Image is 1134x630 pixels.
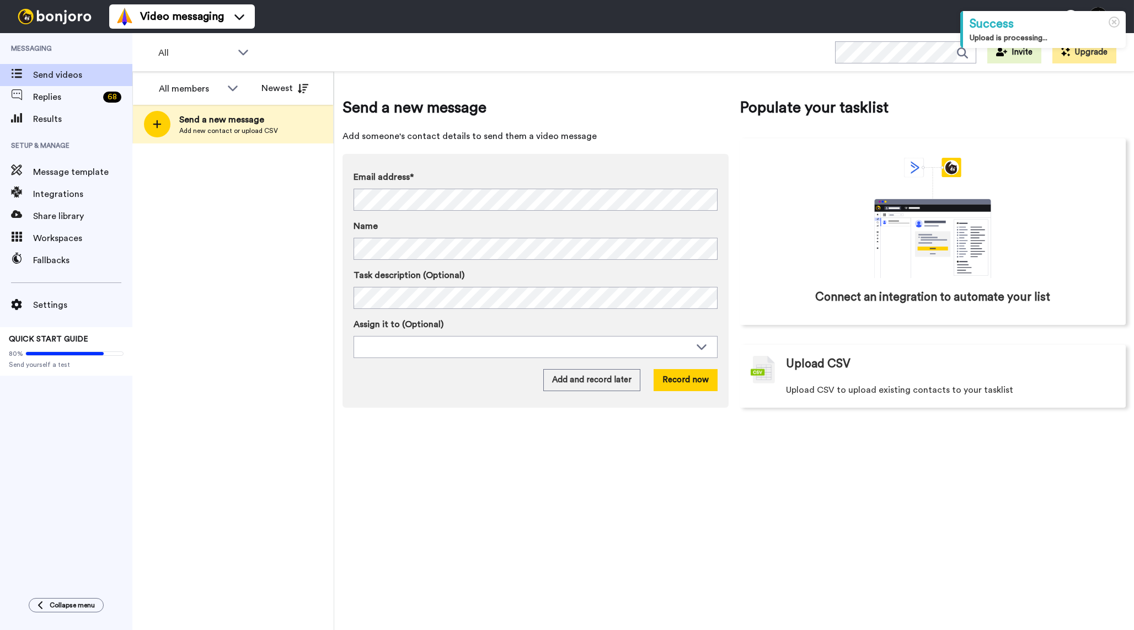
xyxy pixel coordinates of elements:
span: Message template [33,165,132,179]
span: Fallbacks [33,254,132,267]
img: vm-color.svg [116,8,133,25]
span: Name [354,220,378,233]
span: Send videos [33,68,132,82]
span: Settings [33,298,132,312]
img: csv-grey.png [751,356,775,383]
span: Add new contact or upload CSV [179,126,278,135]
button: Newest [253,77,317,99]
span: Send a new message [179,113,278,126]
div: animation [850,158,1015,278]
span: Integrations [33,188,132,201]
span: Populate your tasklist [740,97,1126,119]
button: Invite [987,41,1041,63]
span: Upload CSV [786,356,851,372]
span: Connect an integration to automate your list [815,289,1050,306]
span: Collapse menu [50,601,95,610]
span: Video messaging [140,9,224,24]
span: All [158,46,232,60]
span: Upload CSV to upload existing contacts to your tasklist [786,383,1013,397]
button: Collapse menu [29,598,104,612]
span: Replies [33,90,99,104]
div: Success [970,15,1119,33]
div: Upload is processing... [970,33,1119,44]
span: Add someone's contact details to send them a video message [343,130,729,143]
label: Email address* [354,170,718,184]
label: Task description (Optional) [354,269,718,282]
span: Send a new message [343,97,729,119]
span: 80% [9,349,23,358]
span: QUICK START GUIDE [9,335,88,343]
span: Results [33,113,132,126]
button: Upgrade [1052,41,1116,63]
label: Assign it to (Optional) [354,318,718,331]
span: Share library [33,210,132,223]
div: All members [159,82,222,95]
button: Record now [654,369,718,391]
span: Send yourself a test [9,360,124,369]
button: Add and record later [543,369,640,391]
img: bj-logo-header-white.svg [13,9,96,24]
span: Workspaces [33,232,132,245]
div: 68 [103,92,121,103]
